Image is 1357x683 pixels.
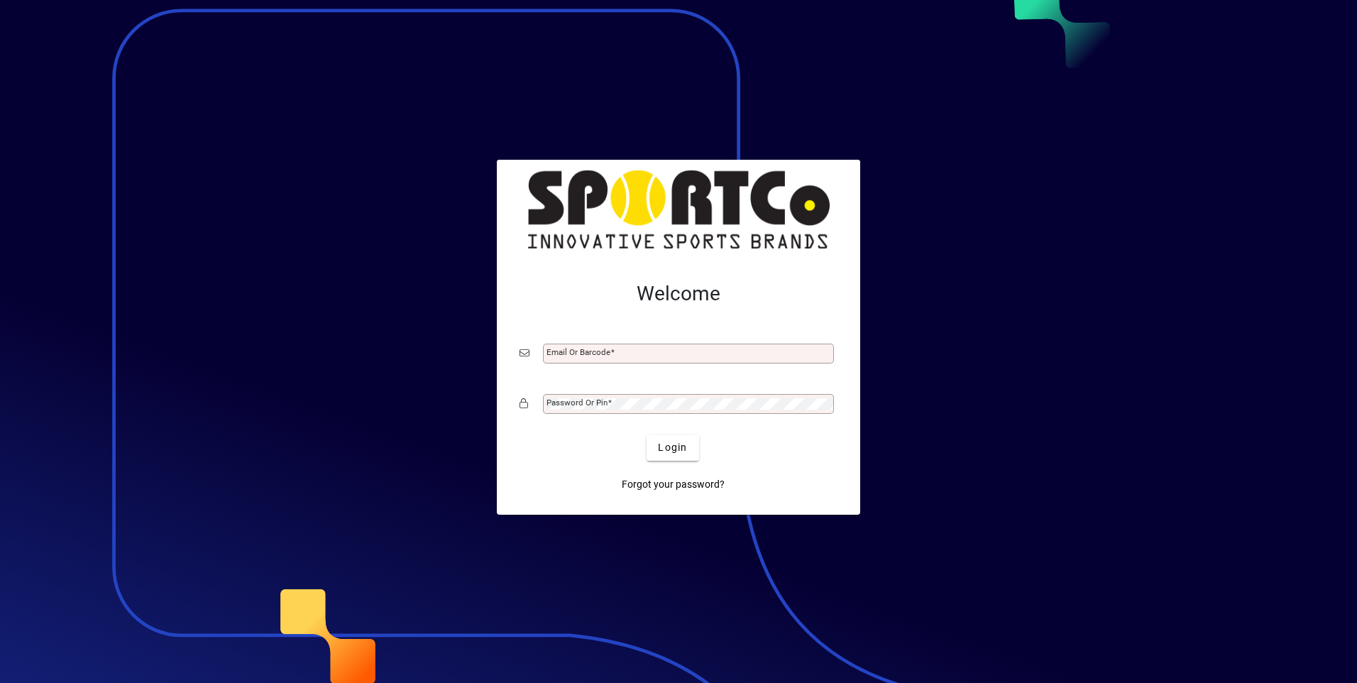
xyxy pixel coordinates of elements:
span: Login [658,440,687,455]
span: Forgot your password? [622,477,725,492]
mat-label: Password or Pin [546,398,608,408]
mat-label: Email or Barcode [546,347,610,357]
a: Forgot your password? [616,472,730,498]
h2: Welcome [520,282,837,306]
button: Login [647,435,698,461]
